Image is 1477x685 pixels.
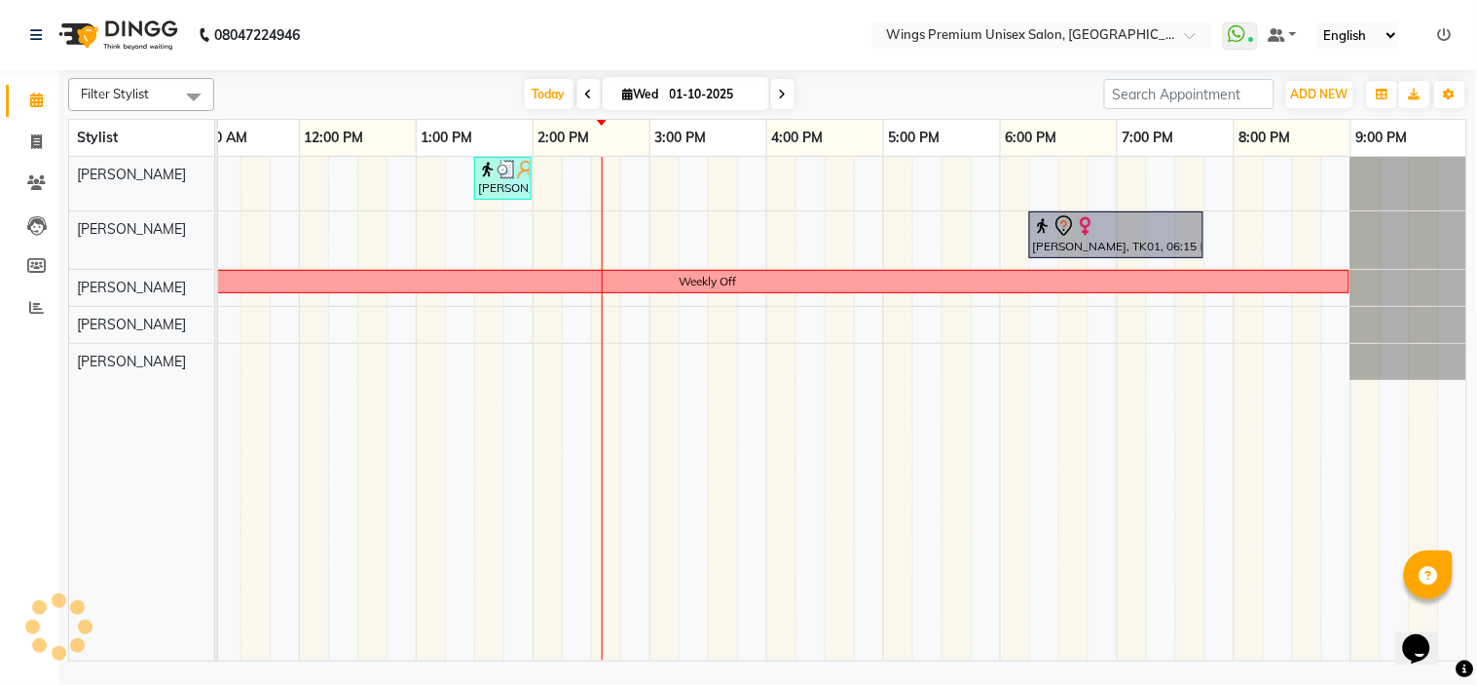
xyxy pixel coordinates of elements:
[77,129,118,146] span: Stylist
[77,166,186,183] span: [PERSON_NAME]
[525,79,573,109] span: Today
[81,86,149,101] span: Filter Stylist
[679,273,736,290] div: Weekly Off
[1031,214,1201,255] div: [PERSON_NAME], TK01, 06:15 PM-07:45 PM, Natural Root Touch Up - 2 Inches - Hair Colors
[534,124,595,152] a: 2:00 PM
[1286,81,1353,108] button: ADD NEW
[1291,87,1348,101] span: ADD NEW
[650,124,712,152] a: 3:00 PM
[417,124,478,152] a: 1:00 PM
[767,124,829,152] a: 4:00 PM
[476,160,530,197] div: [PERSON_NAME], TK02, 01:30 PM-02:00 PM, Caline Wash & Blow Dry
[1001,124,1062,152] a: 6:00 PM
[1118,124,1179,152] a: 7:00 PM
[618,87,664,101] span: Wed
[1351,124,1413,152] a: 9:00 PM
[77,316,186,333] span: [PERSON_NAME]
[1395,607,1458,666] iframe: chat widget
[884,124,945,152] a: 5:00 PM
[77,279,186,296] span: [PERSON_NAME]
[50,8,183,62] img: logo
[214,8,300,62] b: 08047224946
[183,124,253,152] a: 11:00 AM
[77,220,186,238] span: [PERSON_NAME]
[300,124,369,152] a: 12:00 PM
[1104,79,1274,109] input: Search Appointment
[77,353,186,370] span: [PERSON_NAME]
[1235,124,1296,152] a: 8:00 PM
[664,80,761,109] input: 2025-10-01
